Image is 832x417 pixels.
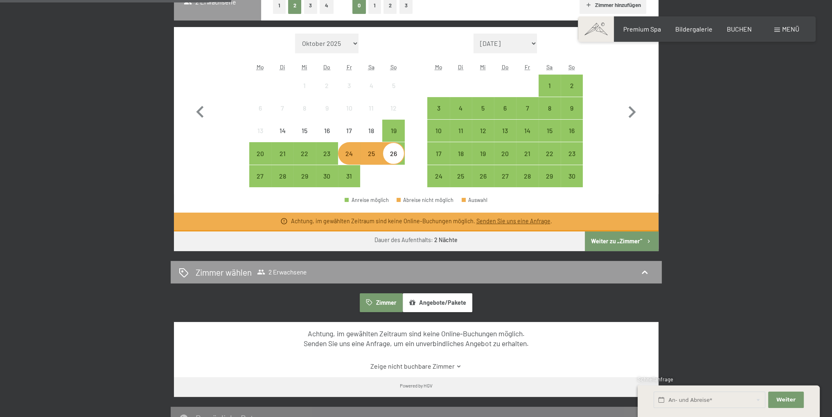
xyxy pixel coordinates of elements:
[293,165,316,187] div: Wed Oct 29 2025
[517,105,537,125] div: 7
[383,82,404,103] div: 5
[383,127,404,148] div: 19
[476,218,550,224] a: Senden Sie uns eine Anfrage
[317,173,337,193] div: 30
[516,97,538,119] div: Anreise möglich
[428,127,449,148] div: 10
[249,97,271,119] div: Anreise nicht möglich
[472,142,494,164] div: Wed Nov 19 2025
[316,165,338,187] div: Thu Oct 30 2025
[339,82,359,103] div: 3
[400,382,433,389] div: Powered by HGV
[316,97,338,119] div: Thu Oct 09 2025
[472,97,494,119] div: Wed Nov 05 2025
[382,142,404,164] div: Sun Oct 26 2025
[428,150,449,171] div: 17
[450,142,472,164] div: Anreise möglich
[428,105,449,125] div: 3
[338,165,360,187] div: Anreise möglich
[249,165,271,187] div: Mon Oct 27 2025
[250,173,271,193] div: 27
[473,173,493,193] div: 26
[360,75,382,97] div: Anreise nicht möglich
[360,120,382,142] div: Sat Oct 18 2025
[360,120,382,142] div: Anreise nicht möglich
[271,142,293,164] div: Tue Oct 21 2025
[623,25,661,33] span: Premium Spa
[249,142,271,164] div: Mon Oct 20 2025
[427,165,449,187] div: Mon Nov 24 2025
[294,105,315,125] div: 8
[249,165,271,187] div: Anreise möglich
[257,63,264,70] abbr: Montag
[317,82,337,103] div: 2
[317,127,337,148] div: 16
[561,165,583,187] div: Sun Nov 30 2025
[450,120,472,142] div: Tue Nov 11 2025
[294,173,315,193] div: 29
[271,165,293,187] div: Anreise möglich
[338,97,360,119] div: Anreise nicht möglich
[539,127,560,148] div: 15
[494,142,516,164] div: Anreise möglich
[361,82,381,103] div: 4
[462,197,488,203] div: Auswahl
[382,97,404,119] div: Sun Oct 12 2025
[316,75,338,97] div: Thu Oct 02 2025
[539,142,561,164] div: Sat Nov 22 2025
[675,25,712,33] a: Bildergalerie
[494,120,516,142] div: Anreise möglich
[539,75,561,97] div: Sat Nov 01 2025
[495,127,515,148] div: 13
[427,120,449,142] div: Anreise möglich
[450,97,472,119] div: Tue Nov 04 2025
[428,173,449,193] div: 24
[360,142,382,164] div: Sat Oct 25 2025
[316,97,338,119] div: Anreise nicht möglich
[539,173,560,193] div: 29
[317,105,337,125] div: 9
[539,75,561,97] div: Anreise möglich
[316,142,338,164] div: Anreise möglich
[427,97,449,119] div: Anreise möglich
[271,142,293,164] div: Anreise möglich
[316,120,338,142] div: Thu Oct 16 2025
[472,97,494,119] div: Anreise möglich
[294,150,315,171] div: 22
[539,120,561,142] div: Sat Nov 15 2025
[561,165,583,187] div: Anreise möglich
[427,97,449,119] div: Mon Nov 03 2025
[294,127,315,148] div: 15
[516,120,538,142] div: Anreise möglich
[561,97,583,119] div: Anreise möglich
[361,127,381,148] div: 18
[403,293,472,312] button: Angebote/Pakete
[450,165,472,187] div: Tue Nov 25 2025
[293,97,316,119] div: Anreise nicht möglich
[539,150,560,171] div: 22
[360,75,382,97] div: Sat Oct 04 2025
[427,142,449,164] div: Anreise möglich
[317,150,337,171] div: 23
[494,97,516,119] div: Thu Nov 06 2025
[338,142,360,164] div: Fri Oct 24 2025
[374,236,458,244] div: Dauer des Aufenthalts:
[293,97,316,119] div: Wed Oct 08 2025
[473,105,493,125] div: 5
[472,165,494,187] div: Anreise möglich
[727,25,752,33] span: BUCHEN
[561,120,583,142] div: Sun Nov 16 2025
[382,75,404,97] div: Anreise nicht möglich
[249,120,271,142] div: Anreise nicht möglich
[382,75,404,97] div: Sun Oct 05 2025
[249,97,271,119] div: Mon Oct 06 2025
[472,165,494,187] div: Wed Nov 26 2025
[782,25,799,33] span: Menü
[339,150,359,171] div: 24
[561,150,582,171] div: 23
[546,63,552,70] abbr: Samstag
[561,105,582,125] div: 9
[382,120,404,142] div: Sun Oct 19 2025
[360,97,382,119] div: Sat Oct 11 2025
[271,97,293,119] div: Anreise nicht möglich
